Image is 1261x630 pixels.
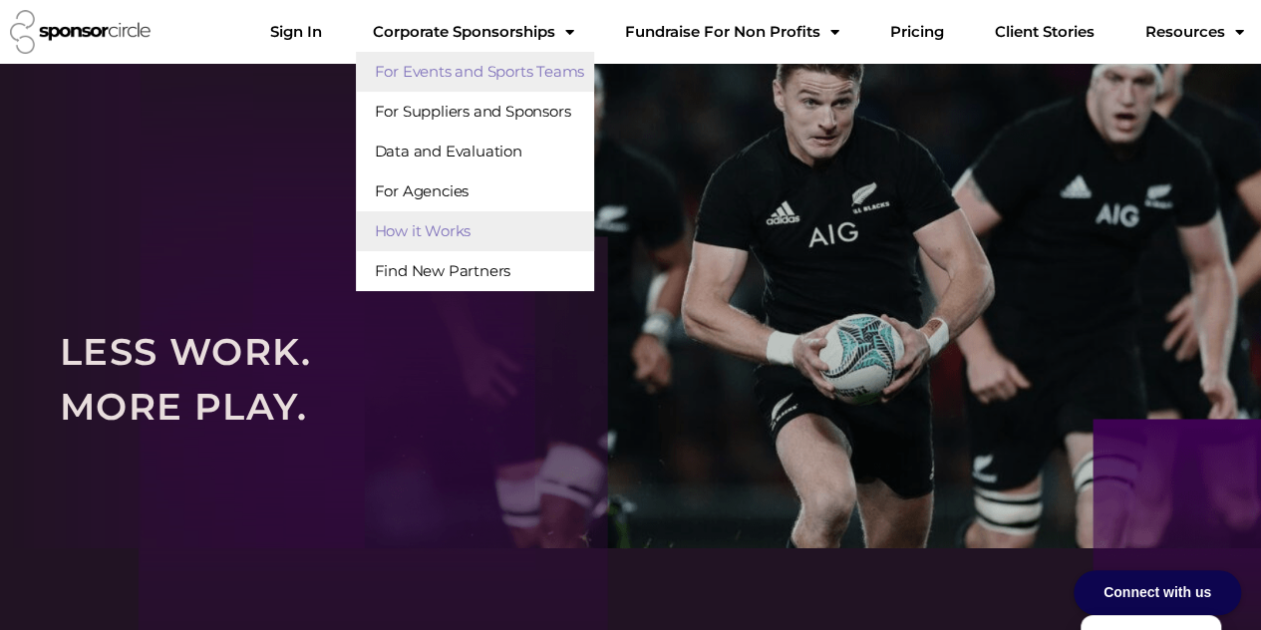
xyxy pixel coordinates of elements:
[60,324,1201,435] h2: LESS WORK. MORE PLAY.
[1128,12,1259,52] a: Resources
[356,92,594,132] a: For Suppliers and Sponsors
[608,12,854,52] a: Fundraise For Non ProfitsMenu Toggle
[356,251,594,291] a: Find New Partners
[978,12,1109,52] a: Client Stories
[356,12,589,52] a: Corporate SponsorshipsMenu Toggle
[356,52,594,92] a: For Events and Sports Teams
[253,12,337,52] a: Sign In
[356,132,594,171] a: Data and Evaluation
[873,12,959,52] a: Pricing
[356,52,594,291] ul: Corporate SponsorshipsMenu Toggle
[356,211,594,251] a: How it Works
[253,12,1259,52] nav: Menu
[1074,570,1241,615] div: Connect with us
[10,10,151,54] img: Sponsor Circle logo
[356,171,594,211] a: For Agencies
